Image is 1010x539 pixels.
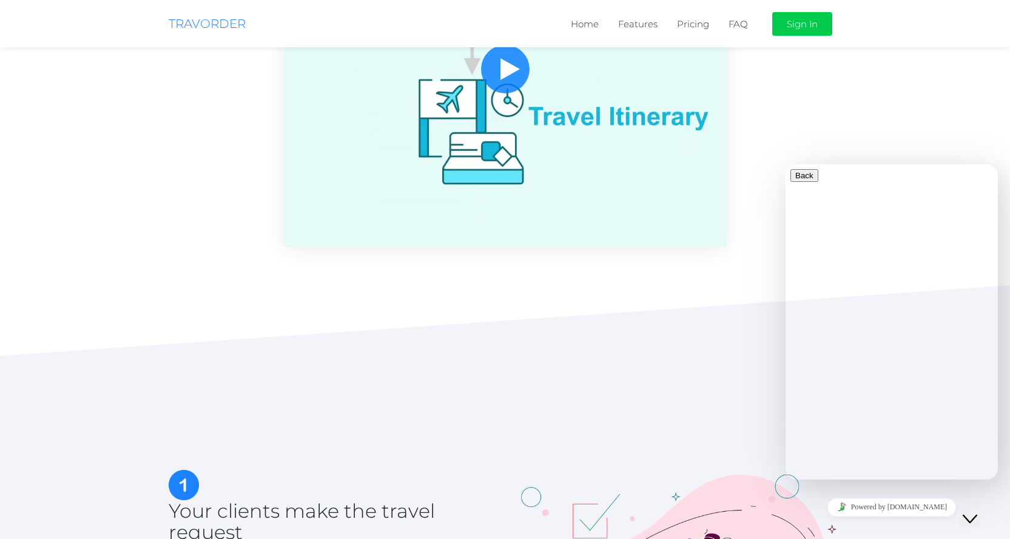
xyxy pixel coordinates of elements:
[169,470,199,500] img: 126ccfb.png
[763,11,842,37] a: Sign In
[169,10,246,38] a: TRAVORDER
[959,490,998,527] iframe: chat widget
[608,11,667,37] a: Features
[786,164,998,480] iframe: chat widget
[719,11,758,37] a: FAQ
[667,11,719,37] a: Pricing
[772,12,832,36] span: Sign In
[786,494,998,521] iframe: chat widget
[561,11,608,37] a: Home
